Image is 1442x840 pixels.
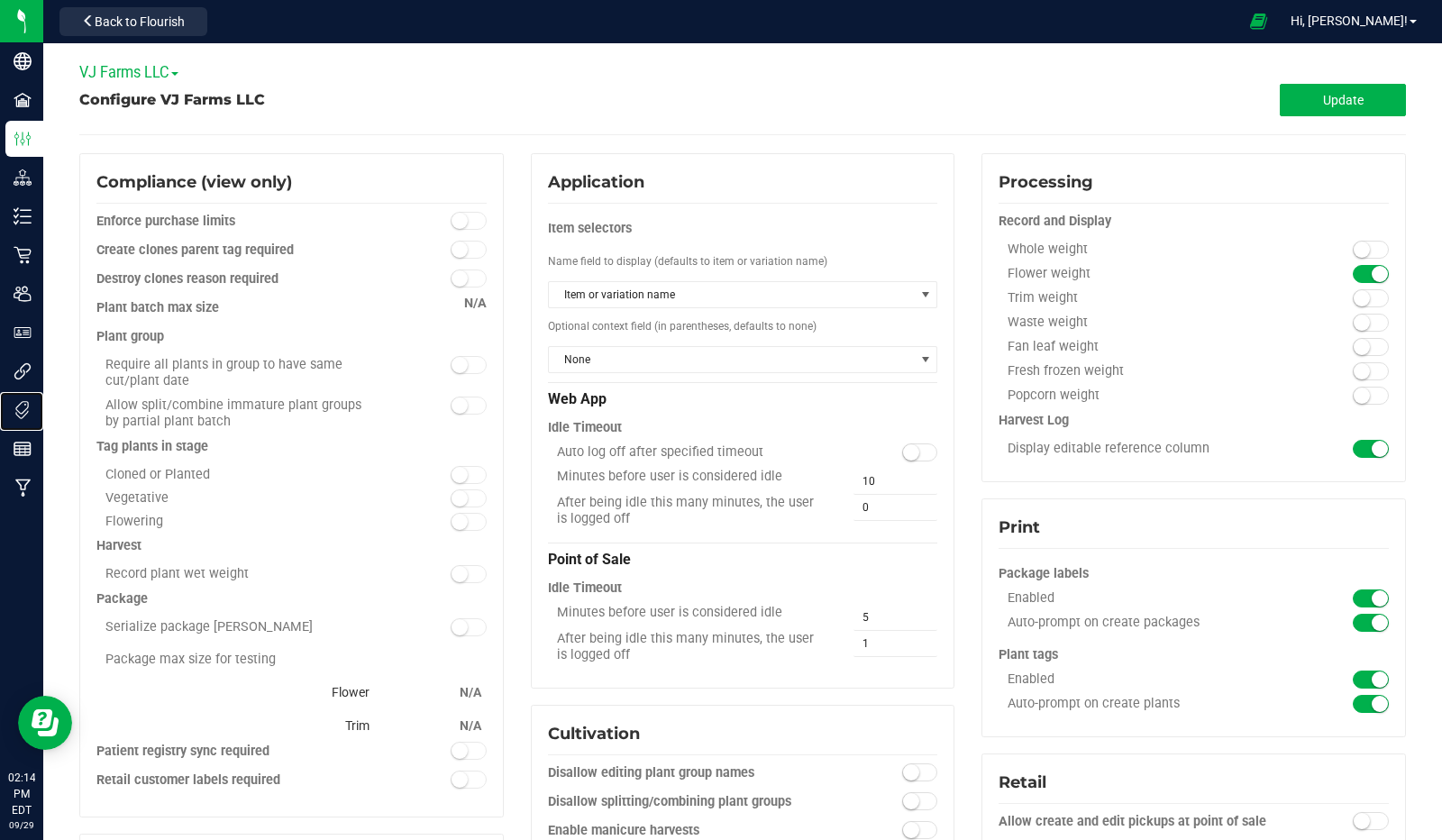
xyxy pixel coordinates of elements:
p: 09/29 [8,818,35,832]
div: Retail [999,771,1389,795]
div: Compliance (view only) [96,170,487,195]
div: Disallow splitting/combining plant groups [548,793,840,811]
div: N/A [454,709,481,742]
inline-svg: Configuration [14,130,32,148]
div: Web App [548,382,938,412]
span: Item or variation name [549,282,915,307]
div: Allow create and edit pickups at point of sale [999,813,1291,831]
div: Require all plants in group to have same cut/plant date [96,357,388,389]
div: Package labels [999,558,1389,590]
div: Auto-prompt on create plants [999,696,1291,712]
div: After being idle this many minutes, the user is logged off [548,495,840,527]
div: Cultivation [548,722,938,746]
div: Auto log off after specified timeout [548,444,840,461]
div: Tag plants in stage [96,438,487,456]
inline-svg: Reports [14,440,32,458]
div: Record plant wet weight [96,566,388,582]
div: Harvest Log [999,412,1389,430]
div: Create clones parent tag required [96,242,388,260]
div: Popcorn weight [999,388,1291,404]
div: Retail customer labels required [96,772,388,790]
div: Waste weight [999,315,1291,331]
div: Enabled [999,671,1291,688]
div: Package max size for testing [96,644,487,676]
div: Cloned or Planted [96,467,388,482]
inline-svg: Users [14,285,32,303]
div: N/A [454,676,481,708]
inline-svg: User Roles [14,324,32,342]
div: Processing [999,170,1389,195]
input: 1 [853,631,937,656]
div: Minutes before user is considered idle [548,469,840,485]
inline-svg: Facilities [14,91,32,109]
div: Auto-prompt on create packages [999,615,1291,631]
div: Trim [96,709,370,742]
div: Idle Timeout [548,572,938,605]
div: Whole weight [999,242,1291,258]
configuration-section-card: Compliance (view only) [79,593,504,606]
div: Record and Display [999,213,1389,231]
iframe: Resource center [18,696,72,750]
div: Point of Sale [548,543,938,572]
div: Optional context field (in parentheses, defaults to none) [548,310,938,342]
span: Configure VJ Farms LLC [79,91,265,108]
div: Minutes before user is considered idle [548,605,840,621]
div: Destroy clones reason required [96,270,388,288]
div: Vegetative [96,490,388,506]
div: Flowering [96,514,388,529]
button: Update [1280,84,1406,116]
div: Flower weight [999,266,1291,282]
div: Application [548,170,938,195]
div: Item selectors [548,213,938,245]
div: Name field to display (defaults to item or variation name) [548,245,938,278]
inline-svg: Distribution [14,169,32,187]
div: Plant tags [999,639,1389,671]
span: Update [1323,93,1364,107]
span: Hi, [PERSON_NAME]! [1291,14,1408,28]
div: Harvest [96,537,487,555]
inline-svg: Company [14,52,32,70]
div: Allow split/combine immature plant groups by partial plant batch [96,397,388,430]
div: Plant batch max size [96,299,487,317]
div: Enable manicure harvests [548,822,840,840]
div: Fresh frozen weight [999,363,1291,379]
input: 10 [853,469,937,494]
configuration-section-card: Processing [981,415,1406,427]
div: Display editable reference column [999,441,1291,457]
div: Flower [96,676,370,708]
div: Plant group [96,328,487,346]
inline-svg: Inventory [14,207,32,225]
div: Enforce purchase limits [96,213,388,231]
configuration-section-card: Application [531,554,955,567]
div: After being idle this many minutes, the user is logged off [548,631,840,663]
input: 5 [853,605,937,630]
input: 0 [853,495,937,520]
div: Print [999,516,1389,540]
inline-svg: Integrations [14,362,32,380]
inline-svg: Retail [14,246,32,264]
span: VJ Farms LLC [79,64,178,81]
div: Package [96,590,487,608]
span: Back to Flourish [95,14,185,29]
p: 02:14 PM EDT [8,770,35,818]
inline-svg: Manufacturing [14,479,32,497]
div: Idle Timeout [548,412,938,444]
button: Back to Flourish [59,7,207,36]
div: Fan leaf weight [999,339,1291,355]
div: Serialize package [PERSON_NAME] [96,619,388,635]
span: None [549,347,915,372]
div: Patient registry sync required [96,743,388,761]
configuration-section-card: Print [981,548,1406,561]
inline-svg: Tags [14,401,32,419]
span: Open Ecommerce Menu [1238,4,1279,39]
span: N/A [464,296,487,311]
div: Enabled [999,590,1291,607]
div: Trim weight [999,290,1291,306]
div: Disallow editing plant group names [548,764,840,782]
